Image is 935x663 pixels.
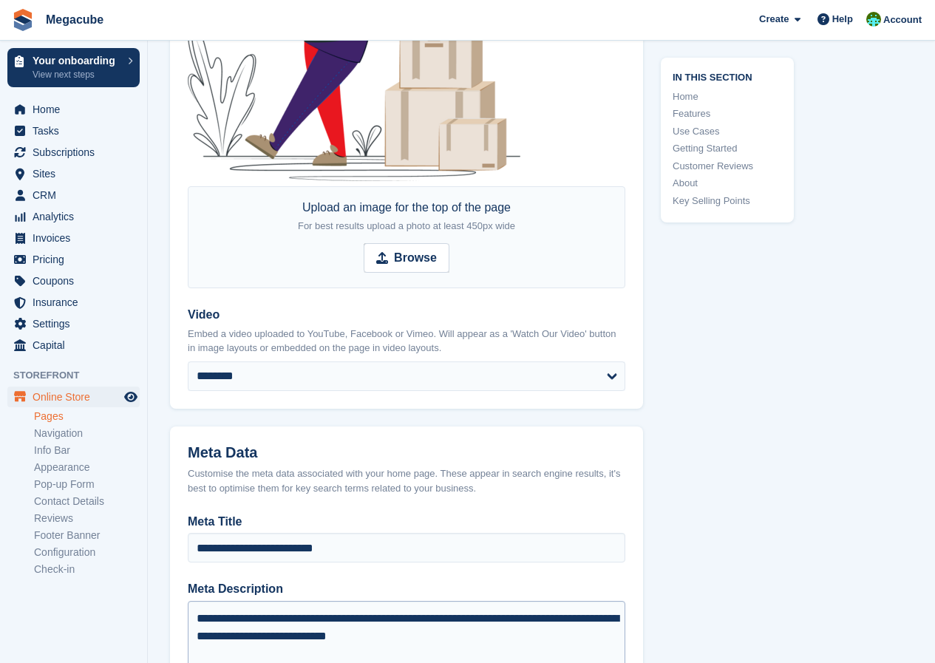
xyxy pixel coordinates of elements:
[33,271,121,291] span: Coupons
[7,228,140,248] a: menu
[7,387,140,407] a: menu
[7,99,140,120] a: menu
[188,306,625,324] label: Video
[673,194,782,208] a: Key Selling Points
[883,13,922,27] span: Account
[673,89,782,104] a: Home
[33,335,121,356] span: Capital
[7,335,140,356] a: menu
[7,163,140,184] a: menu
[298,199,515,234] div: Upload an image for the top of the page
[33,313,121,334] span: Settings
[188,466,625,495] div: Customise the meta data associated with your home page. These appear in search engine results, it...
[12,9,34,31] img: stora-icon-8386f47178a22dfd0bd8f6a31ec36ba5ce8667c1dd55bd0f319d3a0aa187defe.svg
[34,528,140,543] a: Footer Banner
[759,12,789,27] span: Create
[832,12,853,27] span: Help
[7,313,140,334] a: menu
[33,120,121,141] span: Tasks
[34,477,140,492] a: Pop-up Form
[33,292,121,313] span: Insurance
[364,243,449,273] input: Browse
[33,387,121,407] span: Online Store
[7,120,140,141] a: menu
[33,99,121,120] span: Home
[7,48,140,87] a: Your onboarding View next steps
[188,327,625,356] p: Embed a video uploaded to YouTube, Facebook or Vimeo. Will appear as a 'Watch Our Video' button i...
[40,7,109,32] a: Megacube
[7,142,140,163] a: menu
[673,124,782,139] a: Use Cases
[673,69,782,84] span: In this section
[188,444,625,461] h2: Meta Data
[33,249,121,270] span: Pricing
[7,206,140,227] a: menu
[673,141,782,156] a: Getting Started
[33,55,120,66] p: Your onboarding
[7,292,140,313] a: menu
[34,409,140,424] a: Pages
[34,460,140,475] a: Appearance
[34,511,140,526] a: Reviews
[7,249,140,270] a: menu
[33,68,120,81] p: View next steps
[33,185,121,205] span: CRM
[7,185,140,205] a: menu
[673,106,782,121] a: Features
[13,368,147,383] span: Storefront
[7,271,140,291] a: menu
[394,249,437,267] strong: Browse
[34,562,140,577] a: Check-in
[33,228,121,248] span: Invoices
[34,545,140,560] a: Configuration
[673,159,782,174] a: Customer Reviews
[188,580,625,598] label: Meta Description
[188,513,625,531] label: Meta Title
[298,220,515,231] span: For best results upload a photo at least 450px wide
[34,443,140,458] a: Info Bar
[33,142,121,163] span: Subscriptions
[673,176,782,191] a: About
[866,12,881,27] img: Ashley
[34,494,140,509] a: Contact Details
[33,163,121,184] span: Sites
[33,206,121,227] span: Analytics
[122,388,140,406] a: Preview store
[34,426,140,441] a: Navigation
